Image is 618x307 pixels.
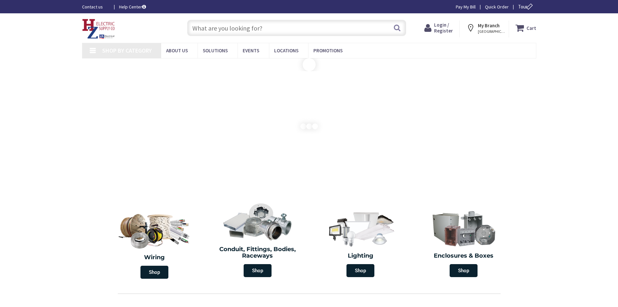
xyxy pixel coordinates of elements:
a: Wiring Shop [103,206,206,282]
img: HZ Electric Supply [82,19,115,39]
span: [GEOGRAPHIC_DATA], [GEOGRAPHIC_DATA] [478,29,505,34]
span: About Us [166,47,188,54]
span: Login / Register [434,22,453,34]
a: Conduit, Fittings, Bodies, Raceways Shop [208,199,308,280]
span: Locations [274,47,298,54]
a: Cart [515,22,536,34]
a: Enclosures & Boxes Shop [414,206,514,280]
span: Shop By Category [102,47,152,54]
input: What are you looking for? [187,20,406,36]
a: Lighting Shop [311,206,411,280]
a: Contact us [82,4,109,10]
span: Shop [346,264,374,277]
strong: Cart [527,22,536,34]
span: Shop [244,264,272,277]
h2: Enclosures & Boxes [417,253,510,259]
span: Tour [518,4,535,10]
div: My Branch [GEOGRAPHIC_DATA], [GEOGRAPHIC_DATA] [466,22,503,34]
h2: Wiring [106,254,203,261]
span: Events [243,47,259,54]
h2: Conduit, Fittings, Bodies, Raceways [211,246,304,259]
a: Login / Register [424,22,453,34]
a: Help Center [119,4,146,10]
span: Shop [140,266,168,279]
span: Solutions [203,47,228,54]
span: Promotions [313,47,343,54]
a: Quick Order [485,4,509,10]
strong: My Branch [478,22,500,29]
span: Shop [450,264,478,277]
a: Pay My Bill [456,4,476,10]
h2: Lighting [314,253,407,259]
